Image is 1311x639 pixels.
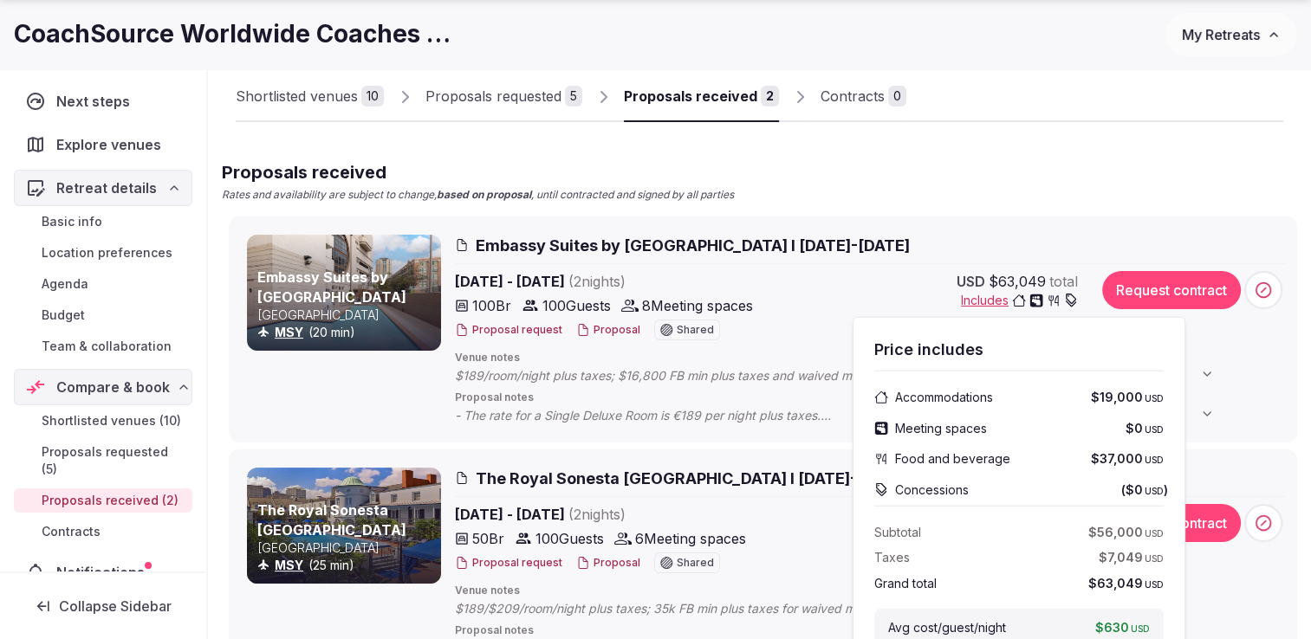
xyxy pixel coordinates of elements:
[635,528,746,549] span: 6 Meeting spaces
[455,351,1286,365] span: Venue notes
[275,558,303,572] a: MSY
[542,295,611,316] span: 100 Guests
[222,160,734,184] h2: Proposals received
[1095,619,1150,636] span: $630
[257,539,438,557] p: [GEOGRAPHIC_DATA]
[1099,549,1164,566] span: $7,049
[56,377,170,397] span: Compare & book
[576,556,640,571] button: Proposal
[14,587,192,625] button: Collapse Sidebar
[874,523,921,540] label: Subtotal
[14,210,192,234] a: Basic info
[1049,271,1078,292] span: total
[42,338,172,355] span: Team & collaboration
[677,325,714,335] span: Shared
[476,235,910,256] span: Embassy Suites by [GEOGRAPHIC_DATA] I [DATE]-[DATE]
[472,528,504,549] span: 50 Br
[821,72,906,122] a: Contracts0
[455,584,1286,598] span: Venue notes
[1091,450,1164,468] span: $37,000
[42,307,85,324] span: Budget
[14,241,192,265] a: Location preferences
[42,523,101,540] span: Contracts
[56,134,168,155] span: Explore venues
[1165,13,1297,56] button: My Retreats
[1145,578,1164,589] span: USD
[236,72,384,122] a: Shortlisted venues10
[1126,481,1164,499] span: $0
[437,188,531,201] strong: based on proposal
[59,597,172,615] span: Collapse Sidebar
[42,244,172,261] span: Location preferences
[964,316,997,340] button: 0
[56,177,157,198] span: Retreat details
[1088,523,1164,540] span: $56,000
[275,557,303,574] button: MSY
[568,506,626,523] span: ( 2 night s )
[455,623,1286,638] span: Proposal notes
[56,562,152,583] span: Notifications
[275,324,303,341] button: MSY
[455,504,760,525] span: [DATE] - [DATE]
[1091,389,1164,406] span: $19,000
[1131,623,1150,634] span: USD
[624,86,757,106] div: Proposals received
[895,389,993,406] span: Accommodations
[42,443,185,478] span: Proposals requested (5)
[257,557,438,574] div: (25 min)
[455,323,562,338] button: Proposal request
[257,324,438,341] div: (20 min)
[761,86,779,106] div: 2
[888,619,1006,636] label: Avg cost/guest/night
[14,126,192,163] a: Explore venues
[677,558,714,568] span: Shared
[888,86,906,106] div: 0
[1102,271,1241,309] button: Request contract
[14,303,192,327] a: Budget
[821,86,885,106] div: Contracts
[14,440,192,481] a: Proposals requested (5)
[361,86,384,106] div: 10
[535,528,604,549] span: 100 Guests
[425,86,561,106] div: Proposals requested
[874,549,910,566] label: Taxes
[14,83,192,119] a: Next steps
[476,468,909,489] span: The Royal Sonesta [GEOGRAPHIC_DATA] I [DATE]-[DATE]
[455,600,967,617] span: $189/$209/room/night plus taxes; 35k FB min plus taxes for waived meeting space.
[624,72,779,122] a: Proposals received2
[1088,574,1164,591] span: $63,049
[14,554,192,591] a: Notifications
[425,72,582,122] a: Proposals requested5
[14,272,192,296] a: Agenda
[14,17,458,51] h1: CoachSource Worldwide Coaches Forum 2026
[989,271,1046,292] span: $63,049
[1145,553,1164,564] span: USD
[642,295,753,316] span: 8 Meeting spaces
[236,86,358,106] div: Shortlisted venues
[1145,455,1164,465] span: USD
[14,334,192,358] a: Team & collaboration
[42,275,88,293] span: Agenda
[14,520,192,544] a: Contracts
[42,492,178,509] span: Proposals received (2)
[257,307,438,324] p: [GEOGRAPHIC_DATA]
[455,556,562,571] button: Proposal request
[1145,486,1164,496] span: USD
[874,339,1164,360] h2: Price includes
[1182,26,1260,43] span: My Retreats
[14,409,192,433] a: Shortlisted venues (10)
[42,412,181,429] span: Shortlisted venues (10)
[565,86,582,106] div: 5
[895,419,987,436] span: Meeting spaces
[957,271,985,292] span: USD
[42,213,102,230] span: Basic info
[568,273,626,290] span: ( 2 night s )
[455,271,760,292] span: [DATE] - [DATE]
[961,292,1078,309] span: Includes
[576,323,640,338] button: Proposal
[895,481,969,499] span: Concessions
[257,501,406,538] a: The Royal Sonesta [GEOGRAPHIC_DATA]
[455,407,1231,424] span: - The rate for a Single Deluxe Room is €189 per night plus taxes. - The hotel highlighted that th...
[257,268,406,305] a: Embassy Suites by [GEOGRAPHIC_DATA]
[275,325,303,339] a: MSY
